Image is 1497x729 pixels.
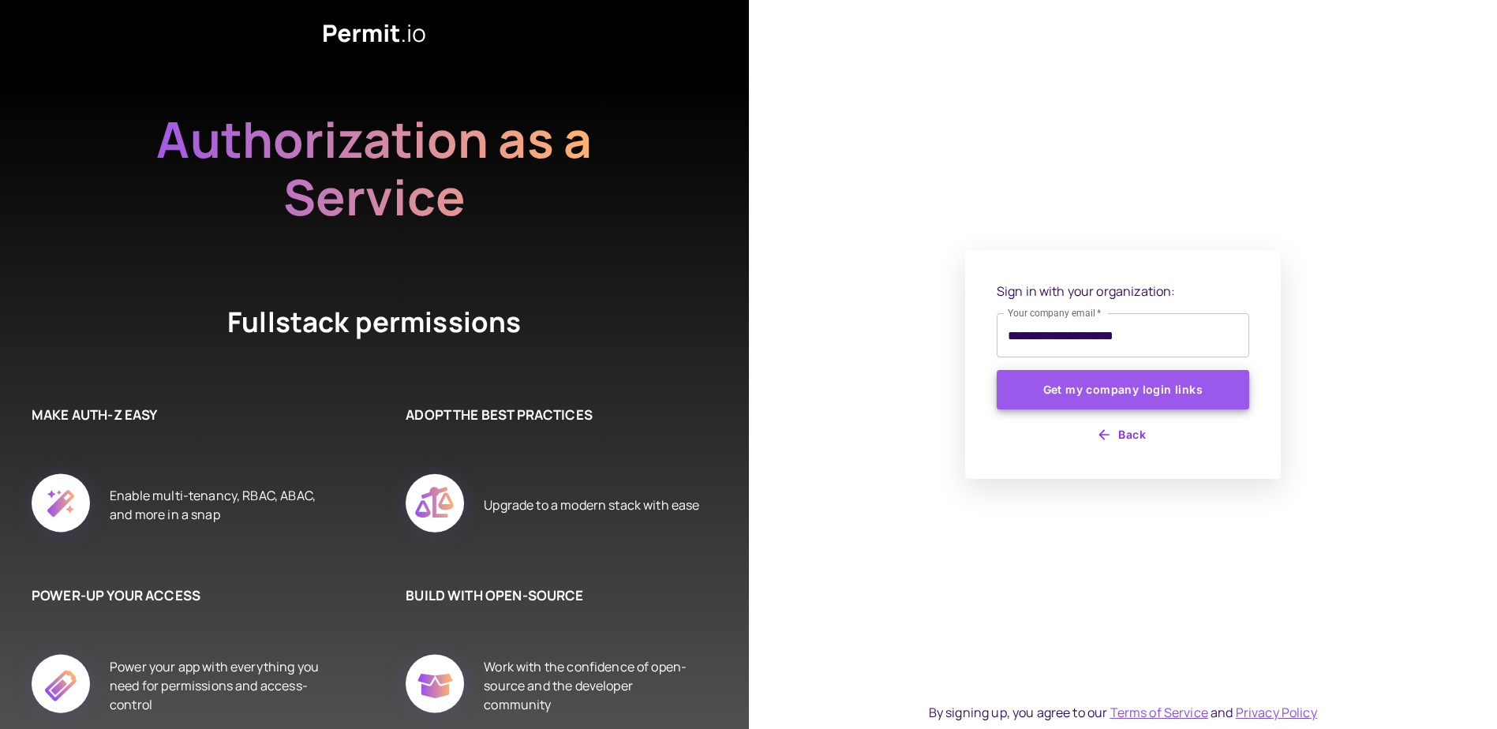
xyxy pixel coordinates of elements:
[997,282,1249,301] p: Sign in with your organization:
[406,405,701,425] h6: ADOPT THE BEST PRACTICES
[110,456,327,554] div: Enable multi-tenancy, RBAC, ABAC, and more in a snap
[32,585,327,606] h6: POWER-UP YOUR ACCESS
[929,703,1317,722] div: By signing up, you agree to our and
[997,422,1249,447] button: Back
[1008,306,1102,320] label: Your company email
[1110,704,1208,721] a: Terms of Service
[106,110,642,226] h2: Authorization as a Service
[1236,704,1317,721] a: Privacy Policy
[484,456,699,554] div: Upgrade to a modern stack with ease
[406,585,701,606] h6: BUILD WITH OPEN-SOURCE
[32,405,327,425] h6: MAKE AUTH-Z EASY
[997,370,1249,409] button: Get my company login links
[169,303,579,342] h4: Fullstack permissions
